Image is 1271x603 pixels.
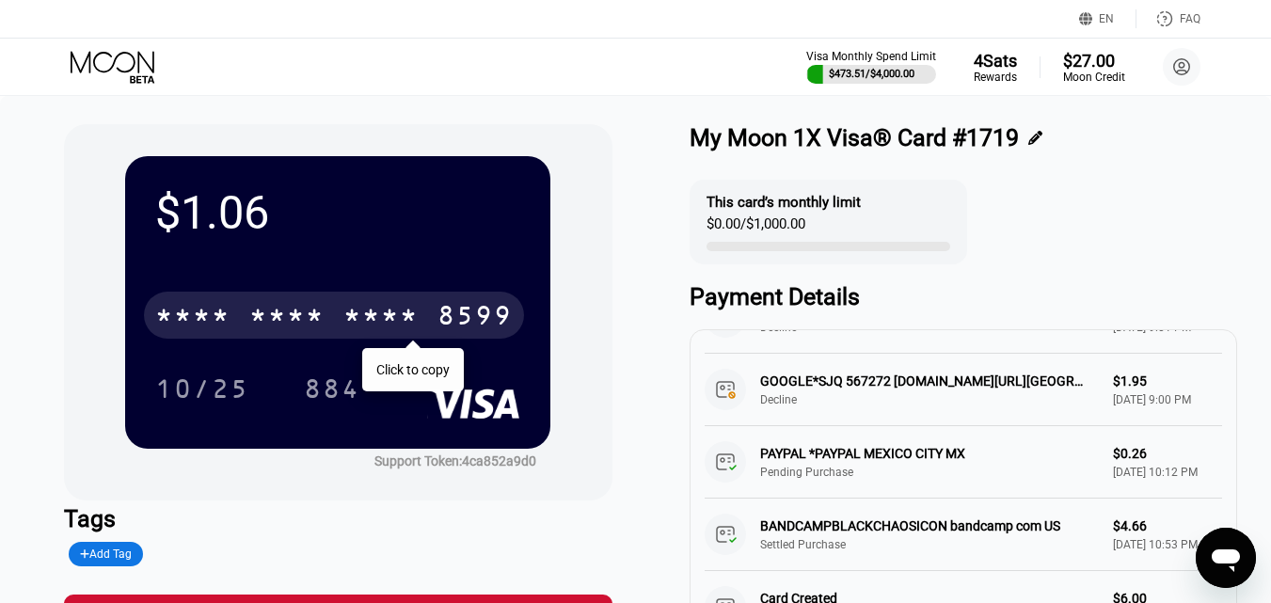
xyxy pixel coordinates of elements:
div: Support Token: 4ca852a9d0 [374,453,536,468]
div: Support Token:4ca852a9d0 [374,453,536,468]
div: 8599 [437,303,513,333]
div: $27.00Moon Credit [1063,51,1125,84]
div: 884 [290,365,374,412]
div: Visa Monthly Spend Limit$473.51/$4,000.00 [806,50,936,84]
div: $0.00 / $1,000.00 [707,215,805,242]
div: EN [1099,12,1114,25]
div: Visa Monthly Spend Limit [806,50,936,63]
div: Add Tag [80,547,133,561]
div: FAQ [1180,12,1200,25]
div: Payment Details [690,283,1238,310]
div: Click to copy [376,362,450,377]
div: 10/25 [141,365,263,412]
div: 4SatsRewards [974,51,1017,84]
div: $1.06 [155,186,520,240]
div: Tags [64,505,612,532]
div: EN [1079,9,1136,28]
div: $473.51 / $4,000.00 [829,68,914,80]
div: Add Tag [69,542,144,566]
iframe: Button to launch messaging window, conversation in progress [1196,528,1256,588]
div: This card’s monthly limit [707,194,861,211]
div: FAQ [1136,9,1200,28]
div: 884 [304,376,360,406]
div: 10/25 [155,376,249,406]
div: 4 Sats [974,51,1017,71]
div: $27.00 [1063,51,1125,71]
div: My Moon 1X Visa® Card #1719 [690,124,1019,151]
div: Moon Credit [1063,71,1125,84]
div: Rewards [974,71,1017,84]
